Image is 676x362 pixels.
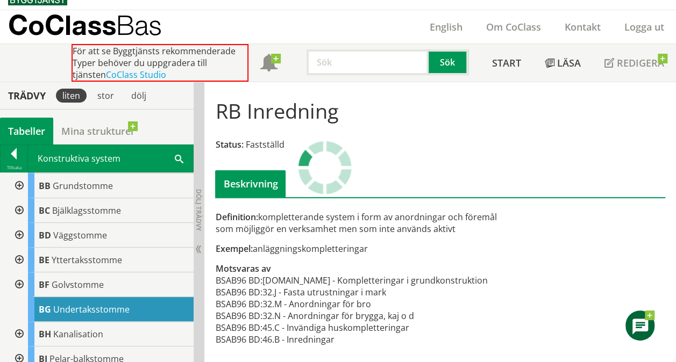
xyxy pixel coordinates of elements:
[39,328,51,340] span: BH
[53,328,103,340] span: Kanalisation
[175,153,183,164] span: Sök i tabellen
[9,173,194,198] div: Gå till informationssidan för CoClass Studio
[553,20,613,33] a: Kontakt
[215,298,262,310] td: BSAB96 BD:
[2,90,52,102] div: Trädvy
[9,297,194,322] div: Gå till informationssidan för CoClass Studio
[418,20,474,33] a: English
[215,310,262,322] td: BSAB96 BD:
[72,44,248,82] div: För att se Byggtjänsts rekommenderade Typer behöver du uppgradera till tjänsten
[9,248,194,272] div: Gå till informationssidan för CoClass Studio
[215,211,258,223] span: Definition:
[262,310,487,322] td: 32.N - Anordningar för brygga, kaj o d
[53,118,143,144] a: Mina strukturer
[215,243,252,255] span: Exempel:
[52,254,122,266] span: Yttertaksstomme
[492,56,521,69] span: Start
[215,322,262,334] td: BSAB96 BD:
[617,56,664,69] span: Redigera
[262,274,487,286] td: [DOMAIN_NAME] - Kompletteringar i grundkonstruktion
[262,286,487,298] td: 32.J - Fasta utrustningar i mark
[39,254,49,266] span: BE
[39,279,49,291] span: BF
[106,69,166,81] a: CoClass Studio
[9,322,194,346] div: Gå till informationssidan för CoClass Studio
[215,334,262,345] td: BSAB96 BD:
[39,229,51,241] span: BD
[613,20,676,33] a: Logga ut
[215,139,243,150] span: Status:
[28,145,193,172] div: Konstruktiva system
[215,263,271,274] span: Motsvaras av
[9,272,194,297] div: Gå till informationssidan för CoClass Studio
[8,19,162,31] p: CoClass
[53,229,107,241] span: Väggstomme
[39,303,51,315] span: BG
[53,303,130,315] span: Undertaksstomme
[215,274,262,286] td: BSAB96 BD:
[8,10,185,44] a: CoClassBas
[52,279,104,291] span: Golvstomme
[116,9,162,41] span: Bas
[39,205,50,216] span: BC
[533,44,593,82] a: Läsa
[125,89,153,103] div: dölj
[53,180,113,192] span: Grundstomme
[480,44,533,82] a: Start
[56,89,87,103] div: liten
[9,198,194,223] div: Gå till informationssidan för CoClass Studio
[194,189,203,231] span: Dölj trädvy
[215,286,262,298] td: BSAB96 BD:
[39,180,51,192] span: BB
[215,243,511,255] div: anläggningskompletteringar
[215,211,511,235] div: kompletterande system i form av anordningar och föremål som möjliggör en verksamhet men som inte ...
[215,99,338,122] h1: RB Inredning
[1,163,27,172] div: Tillbaka
[298,141,352,194] img: Laddar
[262,298,487,310] td: 32.M - Anordningar för bro
[245,139,284,150] span: Fastställd
[9,223,194,248] div: Gå till informationssidan för CoClass Studio
[52,205,121,216] span: Bjälklagsstomme
[557,56,581,69] span: Läsa
[307,49,429,75] input: Sök
[474,20,553,33] a: Om CoClass
[215,170,286,197] div: Beskrivning
[262,322,487,334] td: 45.C - Invändiga huskompletteringar
[260,55,277,73] span: Notifikationer
[429,49,468,75] button: Sök
[91,89,120,103] div: stor
[593,44,676,82] a: Redigera
[262,334,487,345] td: 46.B - Inredningar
